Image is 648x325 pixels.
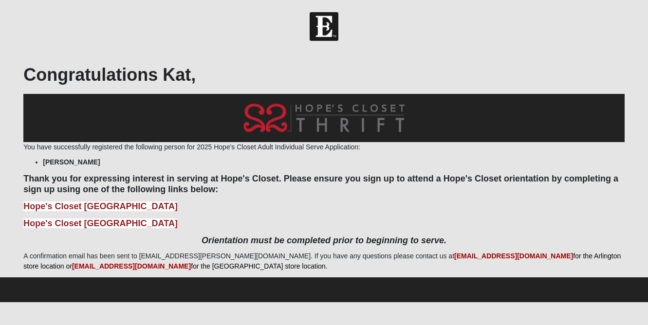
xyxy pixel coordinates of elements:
font: or the [GEOGRAPHIC_DATA] store location. [193,262,327,270]
h1: Congratulations Kat, [23,64,624,85]
font: [EMAIL_ADDRESS][DOMAIN_NAME] [72,262,191,270]
font: for the Arlington store location or [23,252,621,270]
strong: [PERSON_NAME] [43,158,100,166]
img: Church of Eleven22 Logo [310,12,338,41]
p: A confirmation email has been sent to [EMAIL_ADDRESS][PERSON_NAME][DOMAIN_NAME]. If you have any ... [23,251,624,271]
font: [EMAIL_ADDRESS][DOMAIN_NAME] [454,252,573,260]
a: Hope's Closet [GEOGRAPHIC_DATA] [23,201,178,211]
h4: Thank you for expressing interest in serving at Hope's Closet. Please ensure you sign up to atten... [23,174,624,195]
p: You have successfully registered the following person for 2025 Hope's Closet Adult Individual Ser... [23,142,624,152]
font: f [191,262,193,270]
img: GetImage.ashx [234,94,414,142]
a: Hope's Closet [GEOGRAPHIC_DATA] [23,218,178,228]
i: Orientation must be completed prior to beginning to serve. [202,235,446,245]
